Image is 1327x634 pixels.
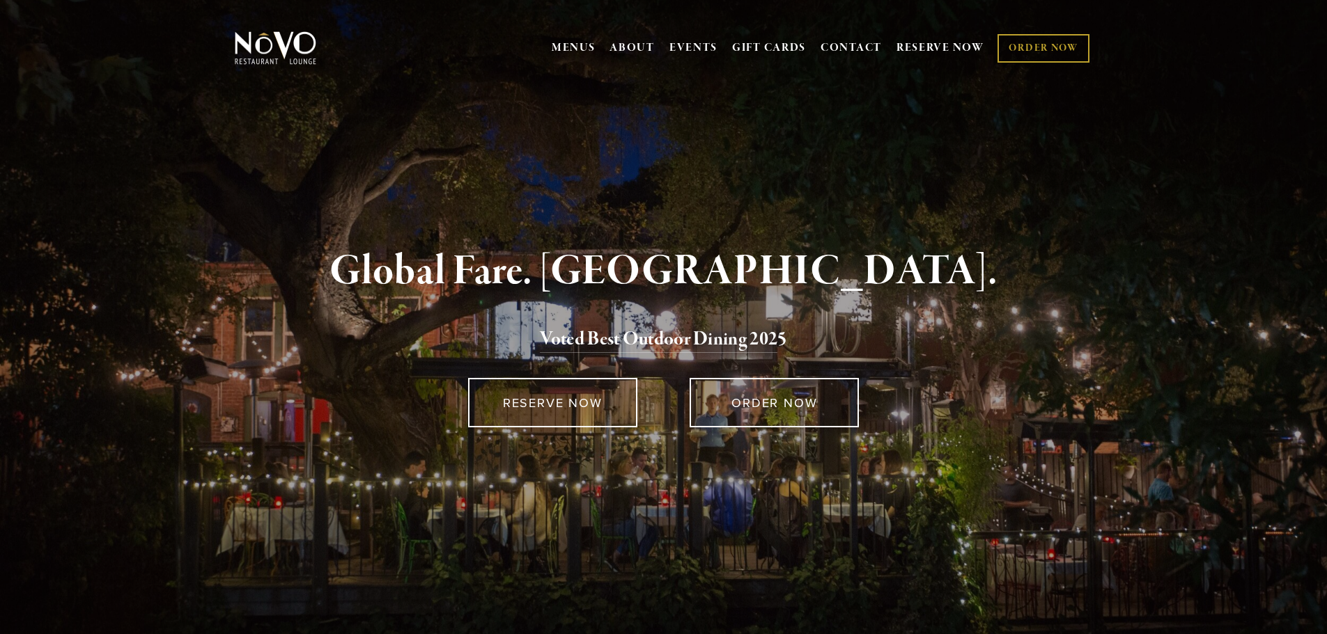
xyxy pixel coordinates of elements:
[732,35,806,61] a: GIFT CARDS
[690,378,859,427] a: ORDER NOW
[669,41,717,55] a: EVENTS
[998,34,1089,63] a: ORDER NOW
[232,31,319,65] img: Novo Restaurant &amp; Lounge
[610,41,655,55] a: ABOUT
[897,35,984,61] a: RESERVE NOW
[540,327,777,354] a: Voted Best Outdoor Dining 202
[258,325,1070,354] h2: 5
[329,245,998,298] strong: Global Fare. [GEOGRAPHIC_DATA].
[468,378,637,427] a: RESERVE NOW
[552,41,596,55] a: MENUS
[821,35,882,61] a: CONTACT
